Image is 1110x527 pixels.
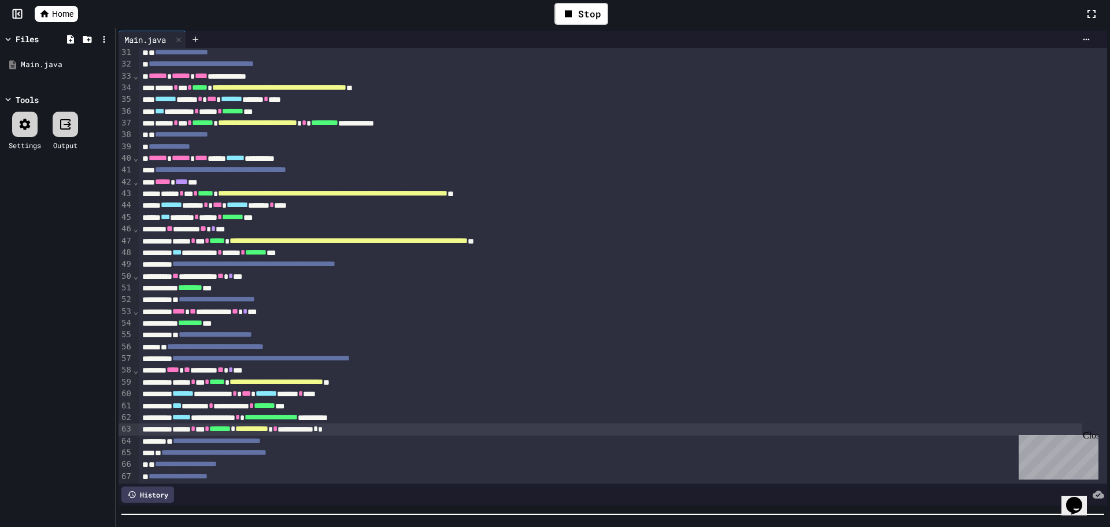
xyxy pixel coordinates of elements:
iframe: chat widget [1014,430,1098,480]
div: Tools [16,94,39,106]
iframe: chat widget [1061,481,1098,515]
span: Home [52,8,73,20]
div: Output [53,140,77,150]
a: Home [35,6,78,22]
div: Settings [9,140,41,150]
div: Main.java [21,59,111,71]
div: Chat with us now!Close [5,5,80,73]
div: Files [16,33,39,45]
div: Stop [554,3,608,25]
